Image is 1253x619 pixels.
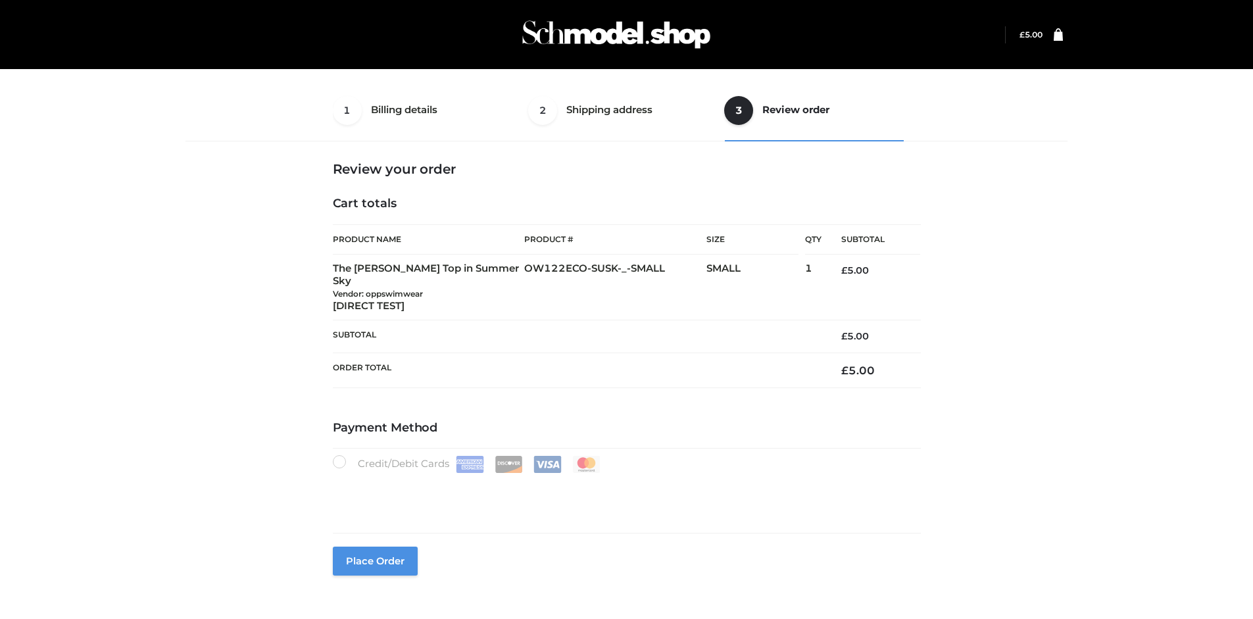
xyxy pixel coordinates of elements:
iframe: Secure payment input frame [330,470,918,518]
th: Product # [524,224,706,255]
img: Discover [495,456,523,473]
td: SMALL [706,255,805,320]
img: Schmodel Admin 964 [518,9,715,61]
th: Product Name [333,224,525,255]
th: Subtotal [822,225,920,255]
h3: Review your order [333,161,921,177]
th: Size [706,225,798,255]
bdi: 5.00 [841,264,869,276]
span: £ [1020,30,1025,39]
td: 1 [805,255,822,320]
span: £ [841,330,847,342]
a: £5.00 [1020,30,1043,39]
h4: Payment Method [333,421,921,435]
bdi: 5.00 [841,330,869,342]
img: Mastercard [572,456,601,473]
td: The [PERSON_NAME] Top in Summer Sky [DIRECT TEST] [333,255,525,320]
span: £ [841,264,847,276]
th: Qty [805,224,822,255]
h4: Cart totals [333,197,921,211]
span: £ [841,364,848,377]
th: Order Total [333,353,822,387]
button: Place order [333,547,418,576]
bdi: 5.00 [1020,30,1043,39]
img: Amex [456,456,484,473]
small: Vendor: oppswimwear [333,289,423,299]
th: Subtotal [333,320,822,353]
img: Visa [533,456,562,473]
bdi: 5.00 [841,364,875,377]
td: OW122ECO-SUSK-_-SMALL [524,255,706,320]
label: Credit/Debit Cards [333,455,602,473]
